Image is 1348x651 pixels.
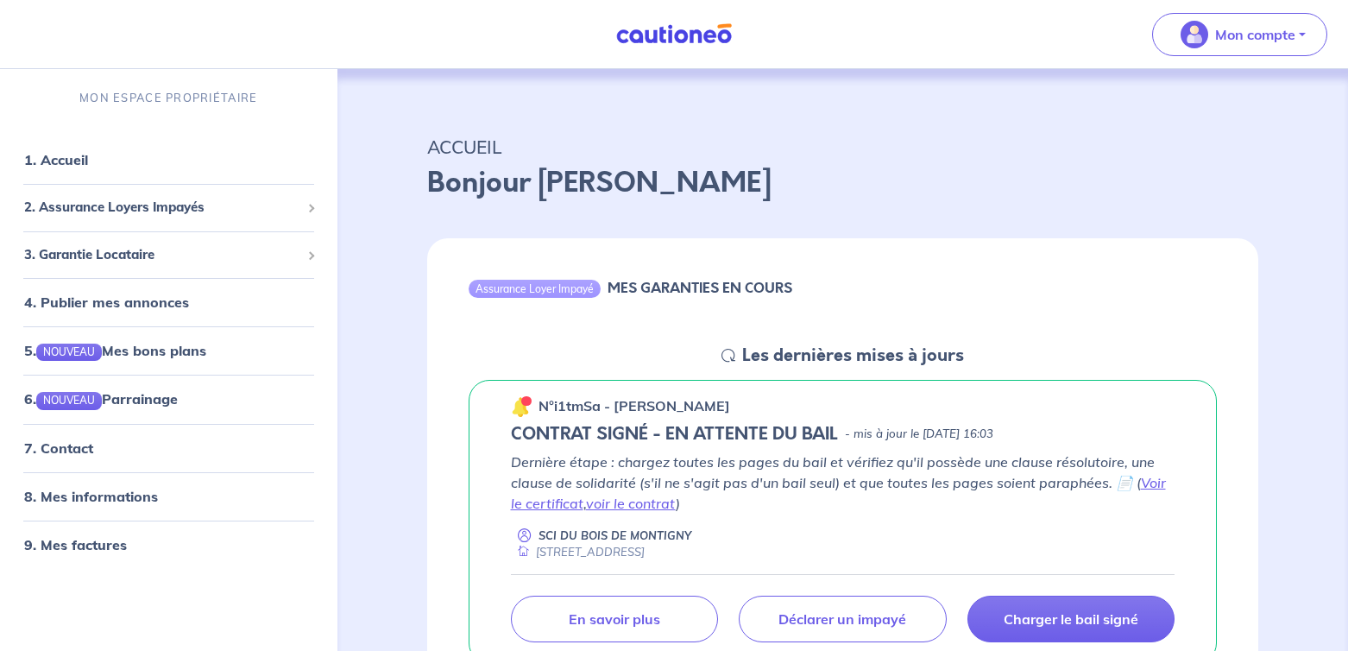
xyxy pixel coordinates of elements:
[608,280,792,296] h6: MES GARANTIES EN COURS
[511,544,645,560] div: [STREET_ADDRESS]
[778,610,906,628] p: Déclarer un impayé
[586,495,676,512] a: voir le contrat
[845,426,993,443] p: - mis à jour le [DATE] 16:03
[24,390,178,408] a: 6.NOUVEAUParrainage
[569,610,660,628] p: En savoir plus
[24,536,127,553] a: 9. Mes factures
[511,452,1175,514] p: Dernière étape : chargez toutes les pages du bail et vérifiez qu'il possède une clause résolutoir...
[24,151,88,168] a: 1. Accueil
[24,198,300,218] span: 2. Assurance Loyers Impayés
[427,131,1259,162] p: ACCUEIL
[7,528,331,562] div: 9. Mes factures
[7,142,331,177] div: 1. Accueil
[24,245,300,265] span: 3. Garantie Locataire
[24,488,158,505] a: 8. Mes informations
[1004,610,1138,628] p: Charger le bail signé
[7,479,331,514] div: 8. Mes informations
[539,528,691,544] p: SCI DU BOIS DE MONTIGNY
[7,333,331,368] div: 5.NOUVEAUMes bons plans
[609,23,739,45] img: Cautioneo
[511,596,718,642] a: En savoir plus
[511,474,1166,512] a: Voir le certificat
[967,596,1175,642] a: Charger le bail signé
[1152,13,1327,56] button: illu_account_valid_menu.svgMon compte
[24,342,206,359] a: 5.NOUVEAUMes bons plans
[511,396,532,417] img: 🔔
[7,285,331,319] div: 4. Publier mes annonces
[24,439,93,457] a: 7. Contact
[539,395,730,416] p: n°i1tmSa - [PERSON_NAME]
[7,238,331,272] div: 3. Garantie Locataire
[7,191,331,224] div: 2. Assurance Loyers Impayés
[511,424,1175,445] div: state: CONTRACT-SIGNED, Context: NEW,CHOOSE-CERTIFICATE,ALONE,LESSOR-DOCUMENTS
[739,596,946,642] a: Déclarer un impayé
[427,162,1259,204] p: Bonjour [PERSON_NAME]
[511,424,838,445] h5: CONTRAT SIGNÉ - EN ATTENTE DU BAIL
[1181,21,1208,48] img: illu_account_valid_menu.svg
[7,382,331,416] div: 6.NOUVEAUParrainage
[469,280,601,297] div: Assurance Loyer Impayé
[79,90,257,106] p: MON ESPACE PROPRIÉTAIRE
[24,294,189,311] a: 4. Publier mes annonces
[742,345,964,366] h5: Les dernières mises à jours
[7,431,331,465] div: 7. Contact
[1215,24,1295,45] p: Mon compte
